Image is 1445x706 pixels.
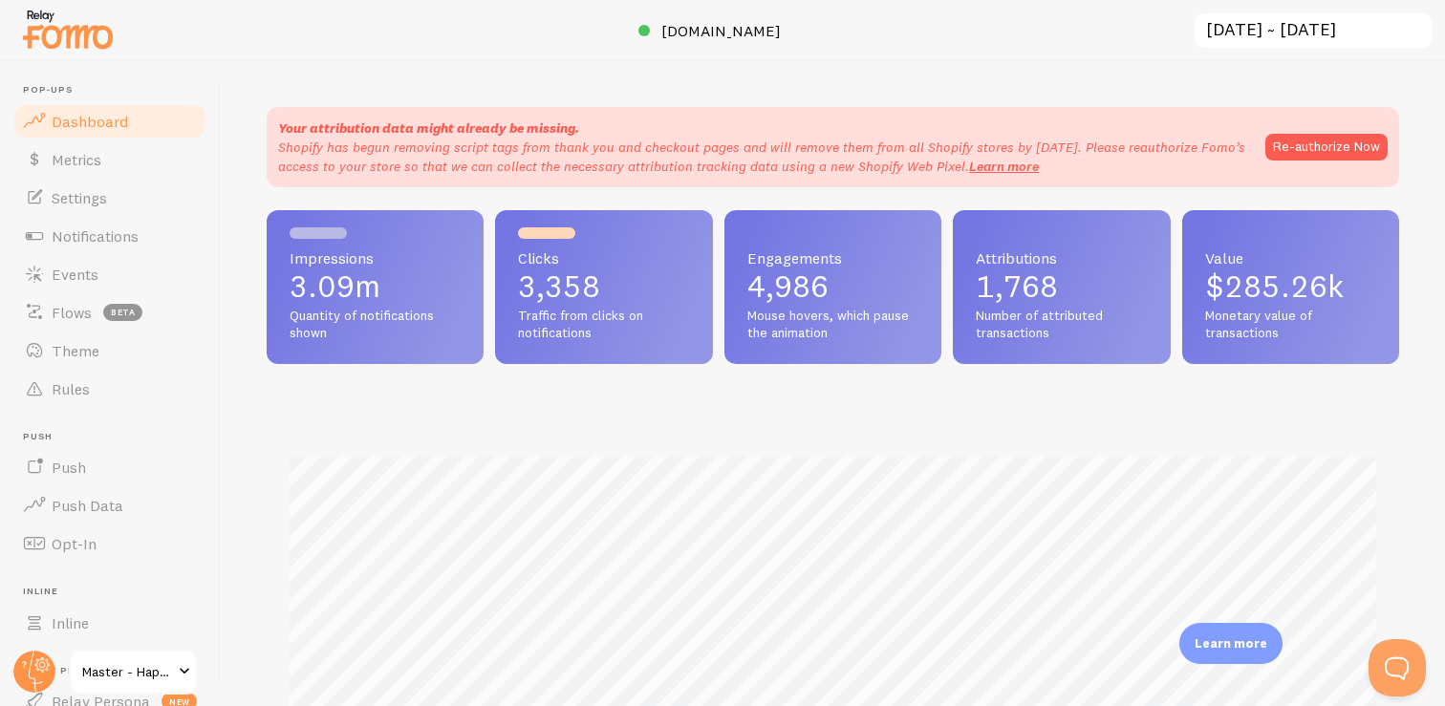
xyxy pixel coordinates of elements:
[1205,250,1376,266] span: Value
[1195,634,1267,653] p: Learn more
[518,308,689,341] span: Traffic from clicks on notifications
[52,188,107,207] span: Settings
[1205,267,1344,305] span: $285.26k
[103,304,142,321] span: beta
[11,179,208,217] a: Settings
[82,660,173,683] span: Master - Happy Mammoth
[52,303,92,322] span: Flows
[52,496,123,515] span: Push Data
[20,5,116,53] img: fomo-relay-logo-orange.svg
[747,308,918,341] span: Mouse hovers, which pause the animation
[290,308,461,341] span: Quantity of notifications shown
[52,534,97,553] span: Opt-In
[52,613,89,632] span: Inline
[11,293,208,332] a: Flows beta
[69,649,198,695] a: Master - Happy Mammoth
[518,271,689,302] p: 3,358
[290,271,461,302] p: 3.09m
[976,308,1147,341] span: Number of attributed transactions
[52,458,86,477] span: Push
[11,140,208,179] a: Metrics
[23,586,208,598] span: Inline
[747,250,918,266] span: Engagements
[1205,308,1376,341] span: Monetary value of transactions
[747,271,918,302] p: 4,986
[23,84,208,96] span: Pop-ups
[278,119,579,137] strong: Your attribution data might already be missing.
[11,332,208,370] a: Theme
[290,250,461,266] span: Impressions
[969,158,1039,175] a: Learn more
[52,265,98,284] span: Events
[976,271,1147,302] p: 1,768
[52,226,139,246] span: Notifications
[52,150,101,169] span: Metrics
[52,112,128,131] span: Dashboard
[52,379,90,398] span: Rules
[518,250,689,266] span: Clicks
[11,217,208,255] a: Notifications
[11,255,208,293] a: Events
[52,341,99,360] span: Theme
[23,431,208,443] span: Push
[976,250,1147,266] span: Attributions
[11,524,208,563] a: Opt-In
[11,102,208,140] a: Dashboard
[1265,134,1388,160] button: Re-authorize Now
[278,138,1246,176] p: Shopify has begun removing script tags from thank you and checkout pages and will remove them fro...
[1179,623,1283,664] div: Learn more
[11,448,208,486] a: Push
[1369,639,1426,696] iframe: Help Scout Beacon - Open
[11,486,208,524] a: Push Data
[11,370,208,408] a: Rules
[11,604,208,642] a: Inline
